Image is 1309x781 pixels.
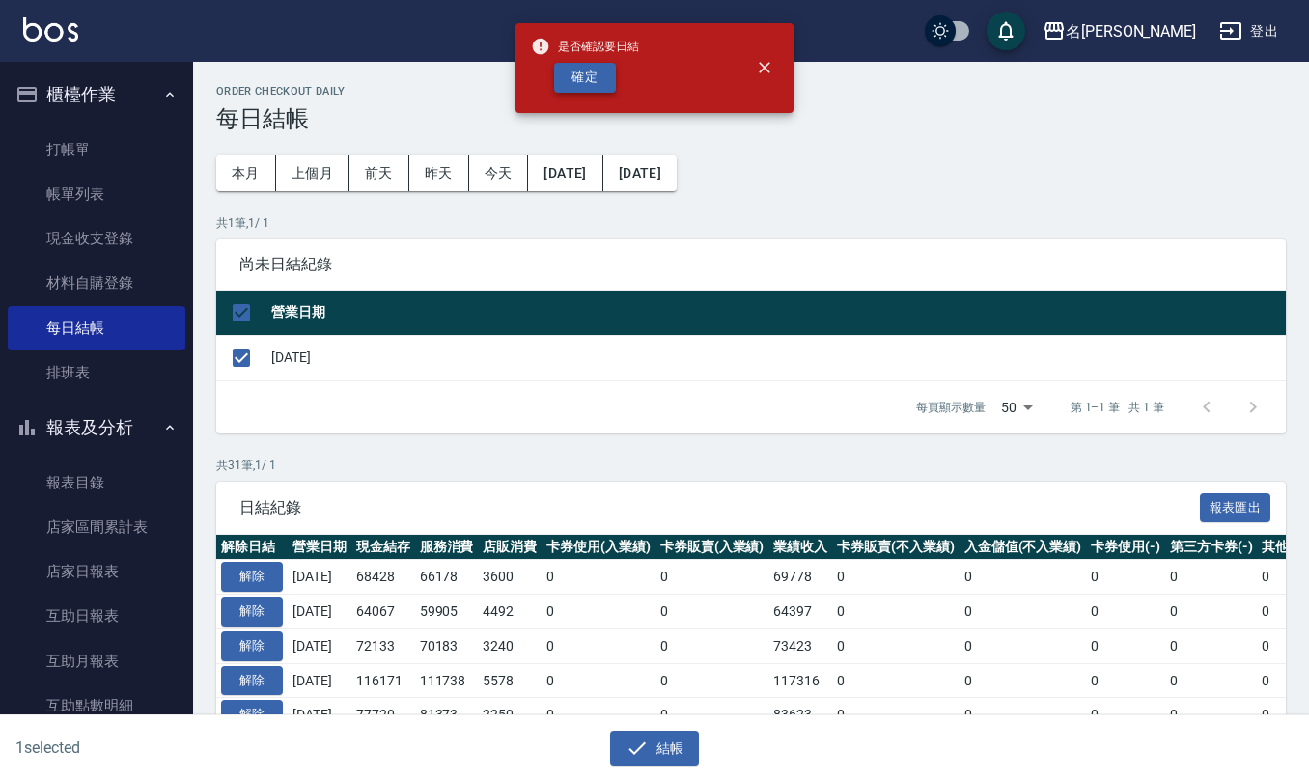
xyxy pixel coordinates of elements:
[216,155,276,191] button: 本月
[554,63,616,93] button: 確定
[655,595,769,629] td: 0
[1200,493,1271,523] button: 報表匯出
[542,560,655,595] td: 0
[216,535,288,560] th: 解除日結
[1086,560,1165,595] td: 0
[1086,595,1165,629] td: 0
[216,214,1286,232] p: 共 1 筆, 1 / 1
[1165,628,1258,663] td: 0
[768,595,832,629] td: 64397
[8,505,185,549] a: 店家區間累計表
[288,628,351,663] td: [DATE]
[8,261,185,305] a: 材料自購登錄
[960,535,1087,560] th: 入金儲值(不入業績)
[832,535,960,560] th: 卡券販賣(不入業績)
[542,595,655,629] td: 0
[542,535,655,560] th: 卡券使用(入業績)
[8,639,185,683] a: 互助月報表
[415,698,479,733] td: 81373
[288,663,351,698] td: [DATE]
[960,663,1087,698] td: 0
[221,597,283,627] button: 解除
[478,628,542,663] td: 3240
[351,663,415,698] td: 116171
[916,399,986,416] p: 每頁顯示數量
[655,560,769,595] td: 0
[351,595,415,629] td: 64067
[221,700,283,730] button: 解除
[1086,663,1165,698] td: 0
[542,663,655,698] td: 0
[993,381,1040,433] div: 50
[768,535,832,560] th: 業績收入
[8,216,185,261] a: 現金收支登錄
[542,698,655,733] td: 0
[415,663,479,698] td: 111738
[221,666,283,696] button: 解除
[221,631,283,661] button: 解除
[655,698,769,733] td: 0
[1086,628,1165,663] td: 0
[351,560,415,595] td: 68428
[216,85,1286,98] h2: Order checkout daily
[768,560,832,595] td: 69778
[832,628,960,663] td: 0
[8,70,185,120] button: 櫃檯作業
[288,560,351,595] td: [DATE]
[1165,698,1258,733] td: 0
[469,155,529,191] button: 今天
[743,46,786,89] button: close
[528,155,602,191] button: [DATE]
[1165,560,1258,595] td: 0
[351,628,415,663] td: 72133
[655,535,769,560] th: 卡券販賣(入業績)
[415,628,479,663] td: 70183
[8,350,185,395] a: 排班表
[221,562,283,592] button: 解除
[1165,535,1258,560] th: 第三方卡券(-)
[239,255,1263,274] span: 尚未日結紀錄
[351,535,415,560] th: 現金結存
[960,698,1087,733] td: 0
[478,595,542,629] td: 4492
[288,698,351,733] td: [DATE]
[8,594,185,638] a: 互助日報表
[415,535,479,560] th: 服務消費
[832,663,960,698] td: 0
[1165,663,1258,698] td: 0
[478,535,542,560] th: 店販消費
[288,535,351,560] th: 營業日期
[832,560,960,595] td: 0
[768,663,832,698] td: 117316
[1165,595,1258,629] td: 0
[8,172,185,216] a: 帳單列表
[768,698,832,733] td: 83623
[15,736,323,760] h6: 1 selected
[1066,19,1196,43] div: 名[PERSON_NAME]
[960,560,1087,595] td: 0
[531,37,639,56] span: 是否確認要日結
[832,698,960,733] td: 0
[960,595,1087,629] td: 0
[415,560,479,595] td: 66178
[8,127,185,172] a: 打帳單
[610,731,700,767] button: 結帳
[351,698,415,733] td: 77720
[276,155,349,191] button: 上個月
[1086,535,1165,560] th: 卡券使用(-)
[8,306,185,350] a: 每日結帳
[1071,399,1164,416] p: 第 1–1 筆 共 1 筆
[987,12,1025,50] button: save
[655,628,769,663] td: 0
[266,291,1286,336] th: 營業日期
[409,155,469,191] button: 昨天
[216,457,1286,474] p: 共 31 筆, 1 / 1
[478,560,542,595] td: 3600
[1086,698,1165,733] td: 0
[960,628,1087,663] td: 0
[288,595,351,629] td: [DATE]
[832,595,960,629] td: 0
[349,155,409,191] button: 前天
[542,628,655,663] td: 0
[8,460,185,505] a: 報表目錄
